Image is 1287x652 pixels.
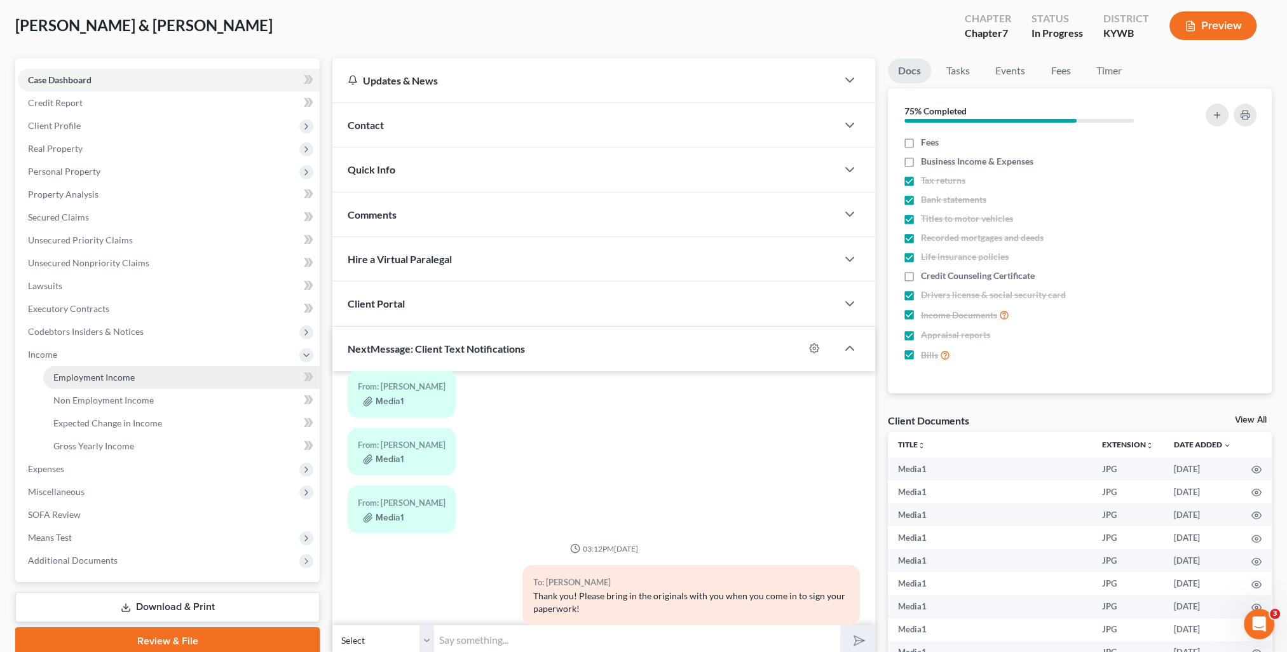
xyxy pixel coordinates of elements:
span: Real Property [28,143,83,154]
td: JPG [1092,595,1164,618]
span: Lawsuits [28,280,62,291]
iframe: Intercom live chat [1244,609,1274,639]
span: Unsecured Priority Claims [28,234,133,245]
span: Secured Claims [28,212,89,222]
span: Contact [348,119,384,131]
a: Property Analysis [18,183,320,206]
td: JPG [1092,549,1164,572]
td: JPG [1092,503,1164,526]
div: Status [1032,11,1083,26]
span: Bank statements [921,193,986,206]
button: Preview [1169,11,1256,40]
td: JPG [1092,458,1164,480]
div: From: [PERSON_NAME] [358,379,446,394]
td: Media1 [888,503,1092,526]
button: Media1 [363,454,404,465]
span: Gross Yearly Income [53,440,134,451]
a: Download & Print [15,592,320,622]
a: Employment Income [43,366,320,389]
td: [DATE] [1164,572,1241,595]
a: Lawsuits [18,275,320,297]
div: District [1103,11,1149,26]
a: Titleunfold_more [898,440,925,449]
span: Means Test [28,532,72,543]
span: Credit Report [28,97,83,108]
td: Media1 [888,549,1092,572]
a: Extensionunfold_more [1102,440,1154,449]
span: Fees [921,136,939,149]
span: Drivers license & social security card [921,289,1066,301]
span: [PERSON_NAME] & [PERSON_NAME] [15,16,273,34]
span: Property Analysis [28,189,99,200]
i: unfold_more [918,442,925,449]
div: To: [PERSON_NAME] [533,575,849,590]
td: Media1 [888,458,1092,480]
span: Recorded mortgages and deeds [921,231,1044,244]
div: Updates & News [348,74,822,87]
span: Unsecured Nonpriority Claims [28,257,149,268]
span: NextMessage: Client Text Notifications [348,343,525,355]
span: Titles to motor vehicles [921,212,1013,225]
td: [DATE] [1164,549,1241,572]
a: Secured Claims [18,206,320,229]
span: 7 [1002,27,1008,39]
span: Credit Counseling Certificate [921,269,1035,282]
div: From: [PERSON_NAME] [358,438,446,452]
div: KYWB [1103,26,1149,41]
td: Media1 [888,572,1092,595]
span: Additional Documents [28,555,118,566]
td: JPG [1092,480,1164,503]
div: Thank you! Please bring in the originals with you when you come in to sign your paperwork! [533,590,849,615]
td: JPG [1092,572,1164,595]
a: Unsecured Nonpriority Claims [18,252,320,275]
a: Expected Change in Income [43,412,320,435]
div: In Progress [1032,26,1083,41]
a: Credit Report [18,92,320,114]
button: Media1 [363,513,404,523]
span: Business Income & Expenses [921,155,1033,168]
div: From: [PERSON_NAME] [358,496,446,510]
a: View All [1235,416,1267,424]
td: [DATE] [1164,595,1241,618]
td: [DATE] [1164,618,1241,641]
strong: 75% Completed [904,105,967,116]
span: Expenses [28,463,64,474]
span: Client Profile [28,120,81,131]
span: Income Documents [921,309,997,322]
a: Timer [1086,58,1132,83]
span: Employment Income [53,372,135,383]
span: Quick Info [348,163,395,175]
span: Life insurance policies [921,250,1009,263]
span: Expected Change in Income [53,418,162,428]
a: Events [985,58,1035,83]
i: expand_more [1223,442,1231,449]
td: Media1 [888,595,1092,618]
button: Media1 [363,397,404,407]
span: 3 [1270,609,1280,619]
i: unfold_more [1146,442,1154,449]
div: Client Documents [888,414,969,427]
span: Executory Contracts [28,303,109,314]
td: [DATE] [1164,458,1241,480]
span: Tax returns [921,174,965,187]
a: Unsecured Priority Claims [18,229,320,252]
span: Client Portal [348,297,405,309]
a: Executory Contracts [18,297,320,320]
td: JPG [1092,526,1164,549]
span: Bills [921,349,938,362]
td: Media1 [888,618,1092,641]
span: Personal Property [28,166,100,177]
td: [DATE] [1164,480,1241,503]
div: 03:12PM[DATE] [348,543,860,554]
a: Non Employment Income [43,389,320,412]
td: JPG [1092,618,1164,641]
div: Chapter [965,11,1011,26]
a: Fees [1040,58,1081,83]
a: Tasks [936,58,980,83]
td: Media1 [888,526,1092,549]
span: Case Dashboard [28,74,92,85]
td: [DATE] [1164,526,1241,549]
a: Docs [888,58,931,83]
a: Gross Yearly Income [43,435,320,458]
a: Date Added expand_more [1174,440,1231,449]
